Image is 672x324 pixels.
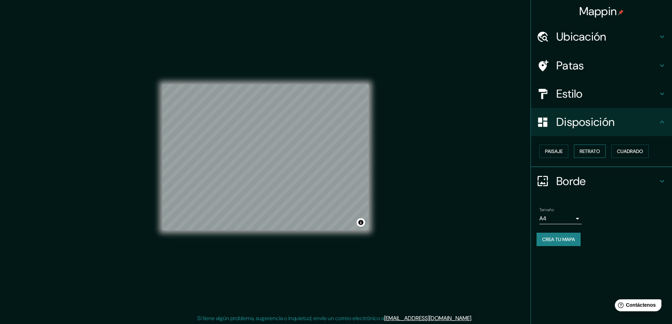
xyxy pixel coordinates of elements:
div: Estilo [531,80,672,108]
font: Tamaño [539,207,554,213]
button: Retrato [574,145,606,158]
canvas: Mapa [162,84,369,230]
img: pin-icon.png [618,10,624,15]
div: Ubicación [531,23,672,51]
font: Patas [556,58,584,73]
font: Paisaje [545,148,563,154]
font: Disposición [556,115,615,129]
font: Cuadrado [617,148,643,154]
font: . [472,314,473,322]
button: Activar o desactivar atribución [357,218,365,227]
div: A4 [539,213,582,224]
font: Ubicación [556,29,606,44]
div: Borde [531,167,672,195]
button: Crea tu mapa [537,233,581,246]
font: A4 [539,215,546,222]
div: Disposición [531,108,672,136]
font: Crea tu mapa [542,236,575,243]
font: Si tiene algún problema, sugerencia o inquietud, envíe un correo electrónico a [197,314,384,322]
font: . [471,314,472,322]
font: Borde [556,174,586,189]
font: Estilo [556,86,583,101]
div: Patas [531,51,672,80]
a: [EMAIL_ADDRESS][DOMAIN_NAME] [384,314,471,322]
font: Mappin [579,4,617,19]
button: Paisaje [539,145,568,158]
button: Cuadrado [611,145,649,158]
iframe: Lanzador de widgets de ayuda [609,297,664,316]
font: Retrato [580,148,600,154]
font: . [473,314,475,322]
